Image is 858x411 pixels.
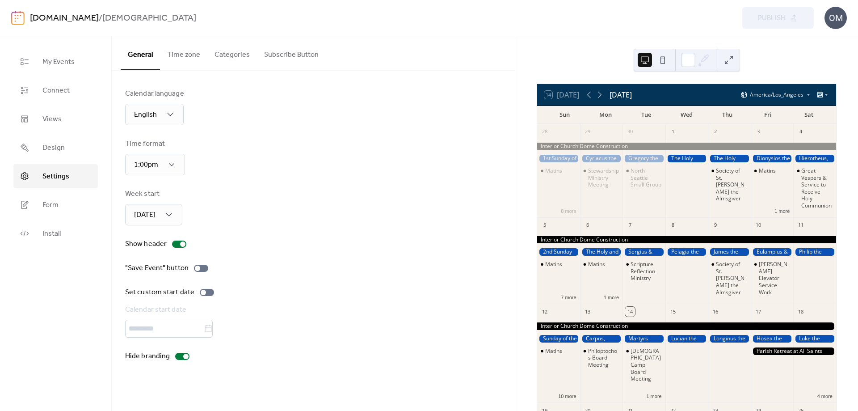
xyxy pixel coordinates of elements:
[625,307,635,317] div: 14
[537,261,580,268] div: Matins
[751,167,794,174] div: Matins
[622,155,665,162] div: Gregory the Illuminator, Bishop of Armenia
[42,114,62,125] span: Views
[626,106,666,124] div: Tue
[751,248,794,256] div: Eulampius & Eulampia the Martyrs
[665,248,708,256] div: Pelagia the Righteous
[537,143,836,150] div: Interior Church Dome Construction
[13,193,98,217] a: Form
[814,392,836,399] button: 4 more
[537,155,580,162] div: 1st Sunday of Luke
[588,347,619,369] div: Philoptochos Board Meeting
[537,347,580,355] div: Matins
[793,167,836,209] div: Great Vespers & Service to Receive Holy Communion
[544,106,585,124] div: Sun
[801,167,833,209] div: Great Vespers & Service to Receive Holy Communion
[545,261,562,268] div: Matins
[125,139,183,149] div: Time format
[668,307,678,317] div: 15
[580,167,623,188] div: Stewardship Ministry Meeting
[711,307,720,317] div: 16
[580,248,623,256] div: The Holy and Glorious Apostle Thomas
[583,127,593,137] div: 29
[207,36,257,69] button: Categories
[750,92,803,97] span: America/Los_Angeles
[711,127,720,137] div: 2
[708,261,751,296] div: Society of St. John the Almsgiver
[665,155,708,162] div: The Holy Protection of the Theotokos
[707,106,748,124] div: Thu
[751,155,794,162] div: Dionysios the Areopagite
[257,36,326,69] button: Subscribe Button
[99,10,102,27] b: /
[751,335,794,343] div: Hosea the Prophet
[13,136,98,160] a: Design
[555,392,580,399] button: 10 more
[11,11,25,25] img: logo
[102,10,196,27] b: [DEMOGRAPHIC_DATA]
[708,248,751,256] div: James the Apostle, son of Alphaeus
[537,167,580,174] div: Matins
[665,335,708,343] div: Lucian the Martyr of Antioch
[631,167,662,188] div: North Seattle Small Group
[125,89,184,99] div: Calendar language
[711,220,720,230] div: 9
[557,207,580,214] button: 8 more
[751,347,836,355] div: Parish Retreat at All Saints Camp
[748,106,788,124] div: Fri
[537,248,580,256] div: 2nd Sunday of Luke
[42,143,65,153] span: Design
[753,220,763,230] div: 10
[13,78,98,102] a: Connect
[580,347,623,369] div: Philoptochos Board Meeting
[753,127,763,137] div: 3
[796,127,806,137] div: 4
[824,7,847,29] div: OM
[708,335,751,343] div: Longinus the Centurion
[125,263,189,274] div: "Save Event" button
[13,107,98,131] a: Views
[716,261,747,296] div: Society of St. [PERSON_NAME] the Almsgiver
[121,36,160,70] button: General
[125,305,500,315] div: Calendar start date
[125,189,181,199] div: Week start
[708,155,751,162] div: The Holy Hieromartyr Cyprian and the Virgin Martyr Justina
[13,50,98,74] a: My Events
[585,106,626,124] div: Mon
[708,167,751,202] div: Society of St. John the Almsgiver
[42,200,59,211] span: Form
[134,108,157,122] span: English
[134,158,158,172] span: 1:00pm
[42,57,75,68] span: My Events
[30,10,99,27] a: [DOMAIN_NAME]
[796,307,806,317] div: 18
[610,89,632,100] div: [DATE]
[793,155,836,162] div: Hierotheus, Bishop of Athens
[796,220,806,230] div: 11
[751,261,794,296] div: Otis Elevator Service Work
[537,335,580,343] div: Sunday of the 7th Ecumenical Council
[666,106,707,124] div: Wed
[622,248,665,256] div: Sergius & Bacchus the Great Martyrs of Syria
[42,229,61,239] span: Install
[545,347,562,355] div: Matins
[160,36,207,69] button: Time zone
[716,167,747,202] div: Society of St. [PERSON_NAME] the Almsgiver
[588,167,619,188] div: Stewardship Ministry Meeting
[13,164,98,188] a: Settings
[125,351,170,362] div: Hide branding
[583,220,593,230] div: 6
[588,261,605,268] div: Matins
[668,127,678,137] div: 1
[753,307,763,317] div: 17
[580,335,623,343] div: Carpus, Papylus, Agathodorus, & Agathonica, the Martyrs of Pergamus
[545,167,562,174] div: Matins
[668,220,678,230] div: 8
[580,155,623,162] div: Cyriacus the Hermit of Palestine
[622,347,665,382] div: All Saints Camp Board Meeting
[622,261,665,282] div: Scripture Reflection Ministry
[622,167,665,188] div: North Seattle Small Group
[622,335,665,343] div: Martyrs Nazarius, Gervasius, Protasius, & Celsus
[580,261,623,268] div: Matins
[540,220,550,230] div: 5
